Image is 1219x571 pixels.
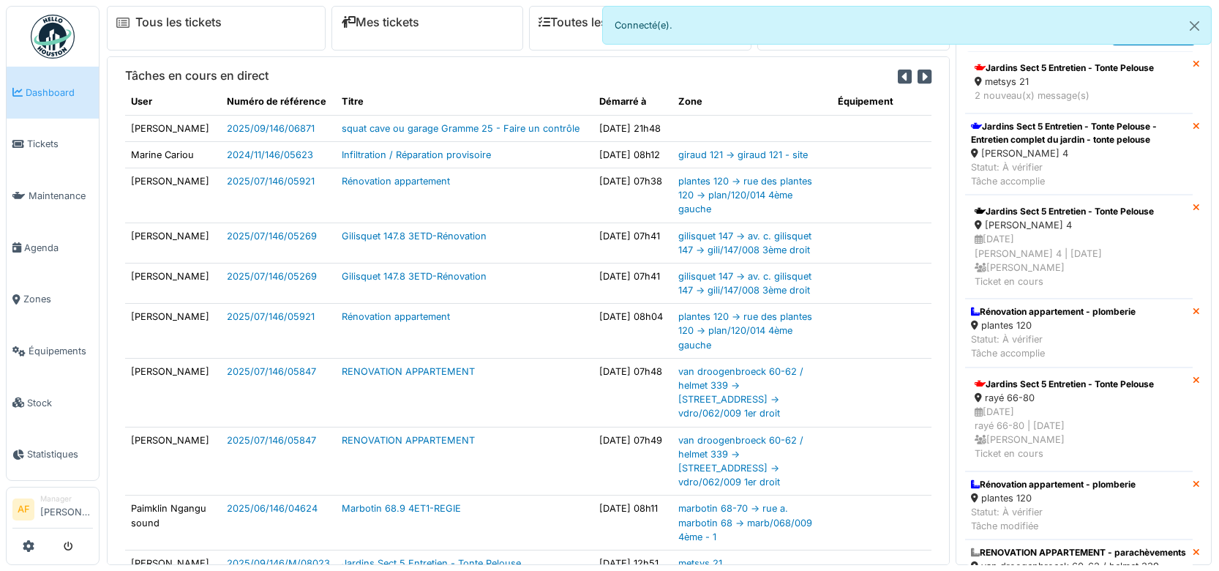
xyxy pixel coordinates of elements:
[342,123,580,134] a: squat cave ou garage Gramme 25 - Faire un contrôle
[125,115,221,141] td: [PERSON_NAME]
[678,149,808,160] a: giraud 121 -> giraud 121 - site
[341,15,419,29] a: Mes tickets
[7,170,99,222] a: Maintenance
[678,176,812,214] a: plantes 120 -> rue des plantes 120 -> plan/120/014 4ème gauche
[7,325,99,377] a: Équipements
[7,274,99,326] a: Zones
[125,168,221,223] td: [PERSON_NAME]
[593,141,672,168] td: [DATE] 08h12
[227,366,316,377] a: 2025/07/146/05847
[131,96,152,107] span: translation missing: fr.shared.user
[593,358,672,427] td: [DATE] 07h48
[593,89,672,115] th: Démarré à
[7,67,99,119] a: Dashboard
[227,271,317,282] a: 2025/07/146/05269
[125,304,221,359] td: [PERSON_NAME]
[975,378,1183,391] div: Jardins Sect 5 Entretien - Tonte Pelouse
[975,75,1183,89] div: metsys 21
[971,478,1136,491] div: Rénovation appartement - plomberie
[227,231,317,242] a: 2025/07/146/05269
[678,311,812,350] a: plantes 120 -> rue des plantes 120 -> plan/120/014 4ème gauche
[342,311,450,322] a: Rénovation appartement
[227,558,330,569] a: 2025/09/146/M/08023
[7,377,99,429] a: Stock
[342,435,475,446] a: RENOVATION APPARTEMENT
[12,499,34,520] li: AF
[971,332,1136,360] div: Statut: À vérifier Tâche accomplie
[593,115,672,141] td: [DATE] 21h48
[672,89,832,115] th: Zone
[26,86,93,100] span: Dashboard
[971,546,1186,559] div: RENOVATION APPARTEMENT - parachèvements
[971,491,1136,505] div: plantes 120
[965,299,1193,367] a: Rénovation appartement - plomberie plantes 120 Statut: À vérifierTâche accomplie
[602,6,1212,45] div: Connecté(e).
[678,503,812,542] a: marbotin 68-70 -> rue a. marbotin 68 -> marb/068/009 4ème - 1
[125,427,221,496] td: [PERSON_NAME]
[342,176,450,187] a: Rénovation appartement
[40,493,93,504] div: Manager
[971,305,1136,318] div: Rénovation appartement - plomberie
[227,503,318,514] a: 2025/06/146/04624
[23,292,93,306] span: Zones
[12,493,93,529] a: AF Manager[PERSON_NAME]
[31,15,75,59] img: Badge_color-CXgf-gQk.svg
[24,241,93,255] span: Agenda
[336,89,593,115] th: Titre
[678,271,811,296] a: gilisquet 147 -> av. c. gilisquet 147 -> gili/147/008 3ème droit
[971,505,1136,533] div: Statut: À vérifier Tâche modifiée
[593,263,672,303] td: [DATE] 07h41
[125,263,221,303] td: [PERSON_NAME]
[975,391,1183,405] div: rayé 66-80
[221,89,336,115] th: Numéro de référence
[593,304,672,359] td: [DATE] 08h04
[971,146,1187,160] div: [PERSON_NAME] 4
[7,429,99,481] a: Statistiques
[975,232,1183,288] div: [DATE] [PERSON_NAME] 4 | [DATE] [PERSON_NAME] Ticket en cours
[975,218,1183,232] div: [PERSON_NAME] 4
[965,51,1193,113] a: Jardins Sect 5 Entretien - Tonte Pelouse metsys 21 2 nouveau(x) message(s)
[342,231,487,242] a: Gilisquet 147.8 3ETD-Rénovation
[29,189,93,203] span: Maintenance
[965,113,1193,195] a: Jardins Sect 5 Entretien - Tonte Pelouse - Entretien complet du jardin - tonte pelouse [PERSON_NA...
[227,435,316,446] a: 2025/07/146/05847
[342,271,487,282] a: Gilisquet 147.8 3ETD-Rénovation
[593,223,672,263] td: [DATE] 07h41
[135,15,222,29] a: Tous les tickets
[27,447,93,461] span: Statistiques
[975,205,1183,218] div: Jardins Sect 5 Entretien - Tonte Pelouse
[125,69,269,83] h6: Tâches en cours en direct
[832,89,931,115] th: Équipement
[678,558,722,569] a: metsys 21
[593,168,672,223] td: [DATE] 07h38
[227,176,315,187] a: 2025/07/146/05921
[678,435,803,488] a: van droogenbroeck 60-62 / helmet 339 -> [STREET_ADDRESS] -> vdro/062/009 1er droit
[678,231,811,255] a: gilisquet 147 -> av. c. gilisquet 147 -> gili/147/008 3ème droit
[539,15,648,29] a: Toutes les tâches
[975,61,1183,75] div: Jardins Sect 5 Entretien - Tonte Pelouse
[227,149,313,160] a: 2024/11/146/05623
[227,311,315,322] a: 2025/07/146/05921
[40,493,93,525] li: [PERSON_NAME]
[227,123,315,134] a: 2025/09/146/06871
[125,496,221,551] td: Paimklin Ngangu sound
[965,367,1193,471] a: Jardins Sect 5 Entretien - Tonte Pelouse rayé 66-80 [DATE]rayé 66-80 | [DATE] [PERSON_NAME]Ticket...
[975,89,1183,102] div: 2 nouveau(x) message(s)
[593,427,672,496] td: [DATE] 07h49
[975,405,1183,461] div: [DATE] rayé 66-80 | [DATE] [PERSON_NAME] Ticket en cours
[1178,7,1211,45] button: Close
[971,120,1187,146] div: Jardins Sect 5 Entretien - Tonte Pelouse - Entretien complet du jardin - tonte pelouse
[971,318,1136,332] div: plantes 120
[342,149,491,160] a: Infiltration / Réparation provisoire
[971,160,1187,188] div: Statut: À vérifier Tâche accomplie
[342,366,475,377] a: RENOVATION APPARTEMENT
[125,141,221,168] td: Marine Cariou
[593,496,672,551] td: [DATE] 08h11
[125,358,221,427] td: [PERSON_NAME]
[7,119,99,171] a: Tickets
[965,471,1193,540] a: Rénovation appartement - plomberie plantes 120 Statut: À vérifierTâche modifiée
[342,558,521,569] a: Jardins Sect 5 Entretien - Tonte Pelouse
[27,137,93,151] span: Tickets
[29,344,93,358] span: Équipements
[678,366,803,419] a: van droogenbroeck 60-62 / helmet 339 -> [STREET_ADDRESS] -> vdro/062/009 1er droit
